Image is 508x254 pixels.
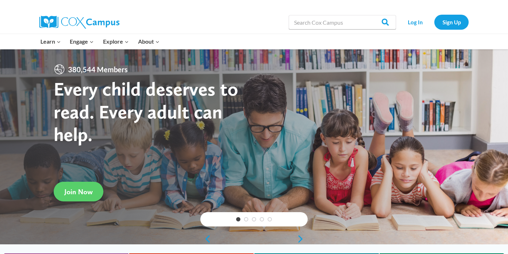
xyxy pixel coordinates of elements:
[65,64,131,75] span: 380,544 Members
[244,217,248,221] a: 2
[54,77,238,146] strong: Every child deserves to read. Every adult can help.
[36,34,164,49] nav: Primary Navigation
[64,187,93,196] span: Join Now
[70,37,94,46] span: Engage
[39,16,119,29] img: Cox Campus
[252,217,256,221] a: 3
[236,217,240,221] a: 1
[138,37,160,46] span: About
[260,217,264,221] a: 4
[103,37,129,46] span: Explore
[200,235,211,243] a: previous
[40,37,61,46] span: Learn
[297,235,308,243] a: next
[289,15,396,29] input: Search Cox Campus
[268,217,272,221] a: 5
[434,15,469,29] a: Sign Up
[200,232,308,246] div: content slider buttons
[400,15,431,29] a: Log In
[54,182,103,201] a: Join Now
[400,15,469,29] nav: Secondary Navigation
